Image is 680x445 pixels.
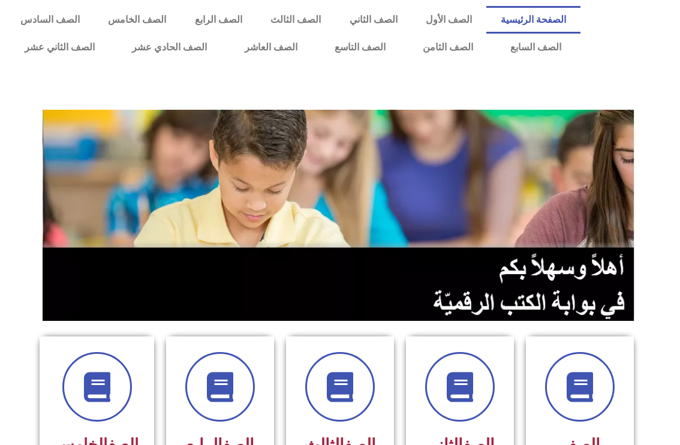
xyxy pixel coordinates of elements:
a: الصف السادس [6,6,94,34]
a: الصفحة الرئيسية [486,6,580,34]
a: الصف الأول [412,6,487,34]
a: الصف الثامن [404,34,492,61]
a: الصف السابع [492,34,580,61]
a: الصف الثاني عشر [6,34,113,61]
a: الصف الثاني [335,6,412,34]
a: الصف الرابع [180,6,257,34]
a: الصف التاسع [316,34,404,61]
a: الصف الثالث [257,6,336,34]
a: الصف الحادي عشر [113,34,225,61]
a: الصف العاشر [226,34,316,61]
a: الصف الخامس [94,6,181,34]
